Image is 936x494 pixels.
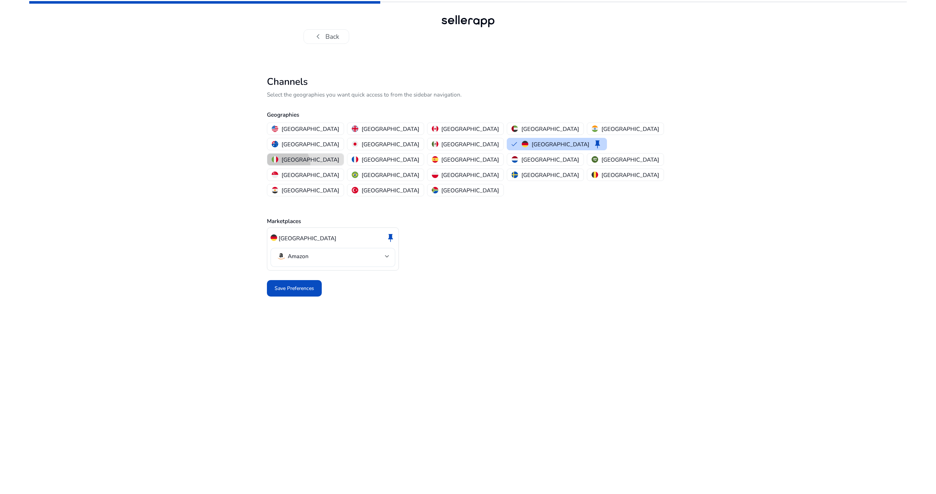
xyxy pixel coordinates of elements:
img: au.svg [272,141,278,147]
img: br.svg [352,171,358,178]
img: se.svg [512,171,518,178]
p: [GEOGRAPHIC_DATA] [441,140,499,148]
p: [GEOGRAPHIC_DATA] [532,140,589,148]
p: [GEOGRAPHIC_DATA] [601,156,659,163]
img: amazon.svg [276,252,286,261]
img: eg.svg [272,187,278,193]
img: be.svg [592,171,598,178]
img: es.svg [432,156,438,163]
button: Save Preferences [267,280,322,297]
p: [GEOGRAPHIC_DATA] [521,125,579,133]
img: fr.svg [352,156,358,163]
img: ca.svg [432,125,438,132]
p: [GEOGRAPHIC_DATA] [282,125,339,133]
p: Marketplaces [267,217,669,225]
p: [GEOGRAPHIC_DATA] [282,171,339,179]
p: [GEOGRAPHIC_DATA] [521,156,579,163]
img: tr.svg [352,187,358,193]
span: Save Preferences [275,284,314,292]
img: sg.svg [272,171,278,178]
span: keep [593,139,602,149]
img: za.svg [432,187,438,193]
button: chevron_leftBack [303,29,349,44]
p: [GEOGRAPHIC_DATA] [362,140,419,148]
p: [GEOGRAPHIC_DATA] [441,156,499,163]
img: de.svg [271,234,277,241]
img: us.svg [272,125,278,132]
img: mx.svg [432,141,438,147]
p: Select the geographies you want quick access to from the sidebar navigation. [267,90,669,99]
p: [GEOGRAPHIC_DATA] [282,186,339,194]
p: [GEOGRAPHIC_DATA] [279,234,336,242]
p: [GEOGRAPHIC_DATA] [362,171,419,179]
img: in.svg [592,125,598,132]
p: Geographies [267,110,669,119]
p: [GEOGRAPHIC_DATA] [282,156,339,163]
img: jp.svg [352,141,358,147]
p: [GEOGRAPHIC_DATA] [282,140,339,148]
p: [GEOGRAPHIC_DATA] [601,171,659,179]
img: de.svg [522,141,528,147]
p: [GEOGRAPHIC_DATA] [362,186,419,194]
p: [GEOGRAPHIC_DATA] [362,125,419,133]
h2: Channels [267,76,669,88]
span: chevron_left [313,32,323,41]
p: [GEOGRAPHIC_DATA] [521,171,579,179]
p: Amazon [288,253,309,260]
img: sa.svg [592,156,598,163]
p: [GEOGRAPHIC_DATA] [601,125,659,133]
img: ae.svg [512,125,518,132]
p: [GEOGRAPHIC_DATA] [441,171,499,179]
p: [GEOGRAPHIC_DATA] [362,156,419,163]
img: pl.svg [432,171,438,178]
span: keep [386,233,395,242]
p: [GEOGRAPHIC_DATA] [441,125,499,133]
img: nl.svg [512,156,518,163]
p: [GEOGRAPHIC_DATA] [441,186,499,194]
img: uk.svg [352,125,358,132]
img: it.svg [272,156,278,163]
